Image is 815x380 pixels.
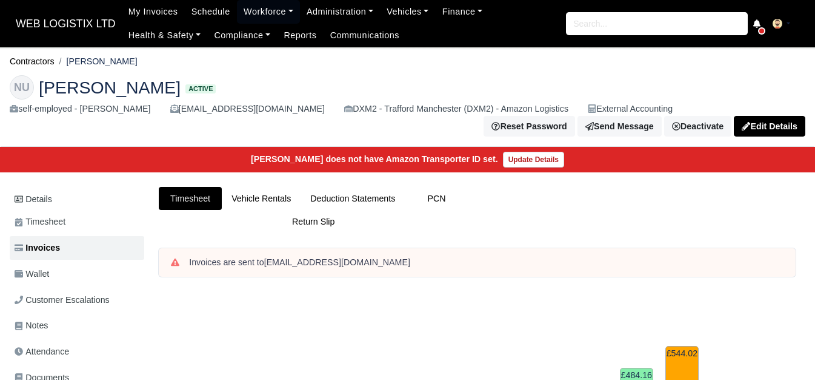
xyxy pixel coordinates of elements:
[503,152,564,168] a: Update Details
[10,262,144,286] a: Wallet
[10,102,151,116] div: self-employed - [PERSON_NAME]
[344,102,568,116] div: DXM2 - Trafford Manchester (DXM2) - Amazon Logistics
[10,75,34,100] div: NU
[159,187,222,211] a: Timesheet
[301,187,405,211] a: Deduction Statements
[588,102,673,116] div: External Accounting
[577,116,662,137] a: Send Message
[185,84,216,93] span: Active
[1,66,814,147] div: Nazim Uddin
[15,293,110,307] span: Customer Escalations
[15,215,65,229] span: Timesheet
[324,24,407,47] a: Communications
[39,79,181,96] span: [PERSON_NAME]
[405,187,468,211] a: PCN
[55,55,138,69] li: [PERSON_NAME]
[10,236,144,260] a: Invoices
[15,267,49,281] span: Wallet
[159,210,468,234] a: Return Slip
[734,116,805,137] a: Edit Details
[15,241,60,255] span: Invoices
[10,210,144,234] a: Timesheet
[10,288,144,312] a: Customer Escalations
[189,257,783,269] div: Invoices are sent to
[10,340,144,364] a: Attendance
[484,116,574,137] button: Reset Password
[664,116,731,137] a: Deactivate
[754,322,815,380] iframe: Chat Widget
[10,56,55,66] a: Contractors
[222,187,301,211] a: Vehicle Rentals
[10,188,144,211] a: Details
[10,314,144,338] a: Notes
[566,12,748,35] input: Search...
[207,24,277,47] a: Compliance
[15,319,48,333] span: Notes
[122,24,208,47] a: Health & Safety
[277,24,323,47] a: Reports
[264,257,410,267] strong: [EMAIL_ADDRESS][DOMAIN_NAME]
[10,12,122,36] a: WEB LOGISTIX LTD
[15,345,69,359] span: Attendance
[170,102,325,116] div: [EMAIL_ADDRESS][DOMAIN_NAME]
